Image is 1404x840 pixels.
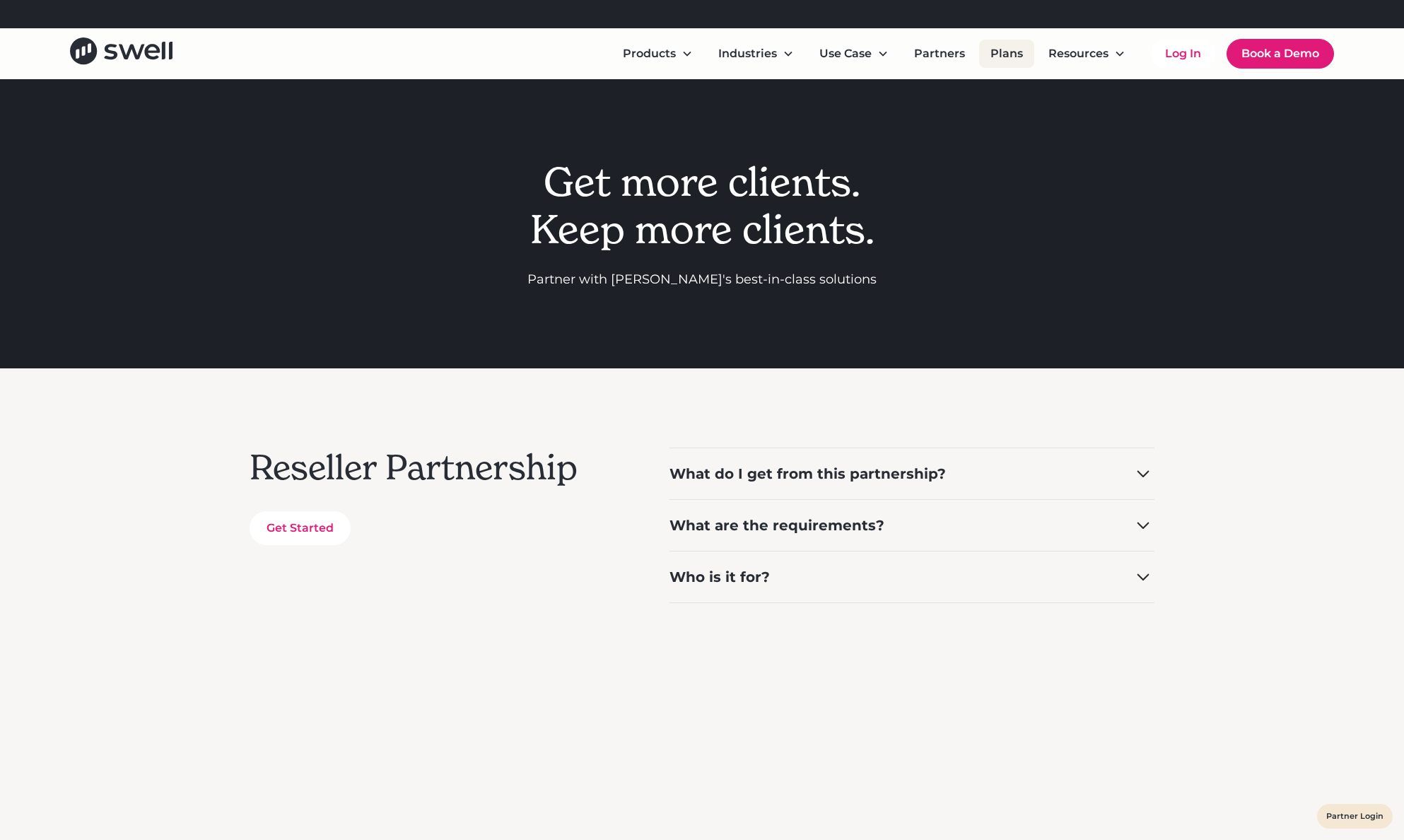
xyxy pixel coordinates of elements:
[903,40,976,68] a: Partners
[1326,807,1383,825] a: Partner Login
[250,511,351,545] a: Get Started
[1037,40,1137,68] div: Resources
[527,158,877,253] h1: Get more clients. Keep more clients.
[707,40,805,68] div: Industries
[612,40,704,68] div: Products
[669,567,770,587] div: Who is it for?
[718,45,777,62] div: Industries
[1048,45,1108,62] div: Resources
[669,464,946,484] div: What do I get from this partnership?
[70,37,172,69] a: home
[1151,40,1215,68] a: Log In
[808,40,900,68] div: Use Case
[669,515,884,535] div: What are the requirements?
[527,270,877,289] p: Partner with [PERSON_NAME]'s best-in-class solutions
[1227,39,1334,69] a: Book a Demo
[623,45,676,62] div: Products
[250,448,613,489] h2: Reseller Partnership
[819,45,872,62] div: Use Case
[979,40,1034,68] a: Plans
